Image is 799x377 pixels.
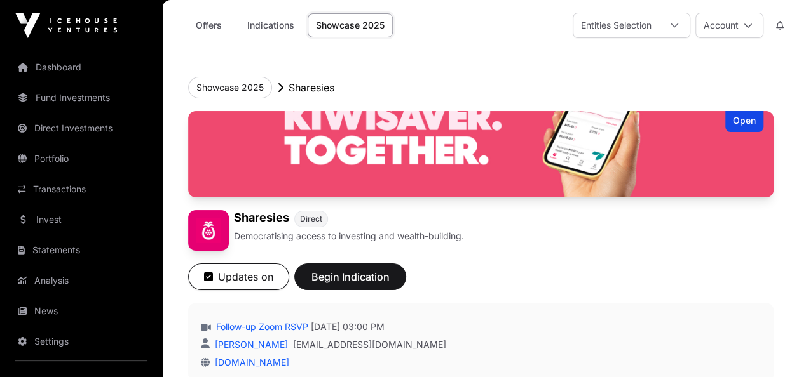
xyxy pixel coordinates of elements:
[294,263,406,290] button: Begin Indication
[735,316,799,377] iframe: Chat Widget
[289,80,334,95] p: Sharesies
[311,321,385,333] span: [DATE] 03:00 PM
[188,77,272,98] button: Showcase 2025
[10,53,153,81] a: Dashboard
[10,267,153,294] a: Analysis
[293,338,446,351] a: [EMAIL_ADDRESS][DOMAIN_NAME]
[10,114,153,142] a: Direct Investments
[214,321,308,333] a: Follow-up Zoom RSVP
[10,145,153,173] a: Portfolio
[210,357,289,367] a: [DOMAIN_NAME]
[10,84,153,112] a: Fund Investments
[234,210,289,227] h1: Sharesies
[573,13,659,37] div: Entities Selection
[10,236,153,264] a: Statements
[725,111,763,132] div: Open
[183,13,234,37] a: Offers
[234,230,464,242] p: Democratising access to investing and wealth-building.
[188,263,289,290] button: Updates on
[10,297,153,325] a: News
[15,13,117,38] img: Icehouse Ventures Logo
[212,339,288,350] a: [PERSON_NAME]
[239,13,303,37] a: Indications
[695,13,763,38] button: Account
[10,327,153,355] a: Settings
[10,206,153,234] a: Invest
[300,214,322,224] span: Direct
[10,175,153,203] a: Transactions
[310,269,390,284] span: Begin Indication
[188,210,229,251] img: Sharesies
[188,111,774,197] img: Sharesies
[294,276,406,289] a: Begin Indication
[308,13,393,37] a: Showcase 2025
